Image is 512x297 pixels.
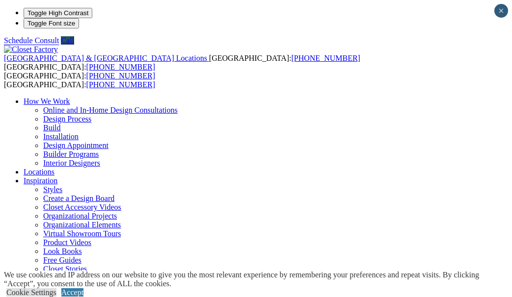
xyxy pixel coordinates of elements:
[43,229,121,238] a: Virtual Showroom Tours
[24,18,79,28] button: Toggle Font size
[43,106,178,114] a: Online and In-Home Design Consultations
[86,63,155,71] a: [PHONE_NUMBER]
[43,203,121,211] a: Closet Accessory Videos
[6,288,56,297] a: Cookie Settings
[494,4,508,18] button: Close
[291,54,360,62] a: [PHONE_NUMBER]
[43,221,121,229] a: Organizational Elements
[43,115,91,123] a: Design Process
[43,141,108,149] a: Design Appointment
[43,124,61,132] a: Build
[4,45,58,54] img: Closet Factory
[24,97,70,105] a: How We Work
[43,256,81,264] a: Free Guides
[86,72,155,80] a: [PHONE_NUMBER]
[43,185,62,194] a: Styles
[61,288,83,297] a: Accept
[27,20,75,27] span: Toggle Font size
[43,247,82,255] a: Look Books
[24,176,57,185] a: Inspiration
[43,159,100,167] a: Interior Designers
[4,54,207,62] span: [GEOGRAPHIC_DATA] & [GEOGRAPHIC_DATA] Locations
[43,238,91,247] a: Product Videos
[43,150,99,158] a: Builder Programs
[4,54,360,71] span: [GEOGRAPHIC_DATA]: [GEOGRAPHIC_DATA]:
[61,36,74,45] a: Call
[43,194,114,202] a: Create a Design Board
[4,72,155,89] span: [GEOGRAPHIC_DATA]: [GEOGRAPHIC_DATA]:
[24,8,92,18] button: Toggle High Contrast
[86,80,155,89] a: [PHONE_NUMBER]
[43,212,117,220] a: Organizational Projects
[43,265,87,273] a: Closet Stories
[4,36,59,45] a: Schedule Consult
[27,9,88,17] span: Toggle High Contrast
[4,271,512,288] div: We use cookies and IP address on our website to give you the most relevant experience by remember...
[4,54,209,62] a: [GEOGRAPHIC_DATA] & [GEOGRAPHIC_DATA] Locations
[43,132,79,141] a: Installation
[24,168,54,176] a: Locations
